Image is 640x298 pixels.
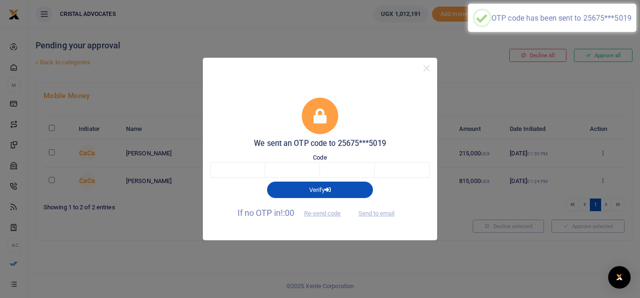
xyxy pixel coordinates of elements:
[238,208,349,218] span: If no OTP in
[420,61,433,75] button: Close
[210,139,430,148] h5: We sent an OTP code to 25675***5019
[281,208,294,218] span: !:00
[313,153,327,162] label: Code
[267,182,373,198] button: Verify
[491,14,632,23] div: OTP code has been sent to 25675***5019
[608,266,631,289] div: Open Intercom Messenger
